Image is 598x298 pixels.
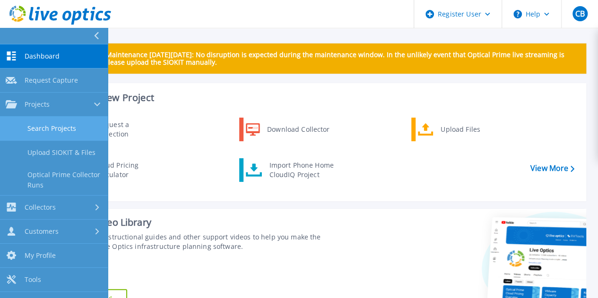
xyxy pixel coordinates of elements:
a: Download Collector [239,118,336,141]
span: Customers [25,227,59,236]
span: Collectors [25,203,56,212]
a: Cloud Pricing Calculator [67,158,164,182]
span: Projects [25,100,50,109]
p: Scheduled Maintenance [DATE][DATE]: No disruption is expected during the maintenance window. In t... [70,51,579,66]
span: Request Capture [25,76,78,85]
div: Import Phone Home CloudIQ Project [264,161,338,179]
span: Tools [25,275,41,284]
h3: Start a New Project [67,93,574,103]
div: Download Collector [262,120,334,139]
div: Upload Files [436,120,506,139]
div: Support Video Library [55,216,336,229]
a: Request a Collection [67,118,164,141]
a: View More [530,164,574,173]
a: Upload Files [411,118,508,141]
div: Cloud Pricing Calculator [91,161,161,179]
span: My Profile [25,251,56,260]
div: Request a Collection [92,120,161,139]
span: Dashboard [25,52,60,60]
div: Find tutorials, instructional guides and other support videos to help you make the most of your L... [55,232,336,251]
span: CB [575,10,584,17]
